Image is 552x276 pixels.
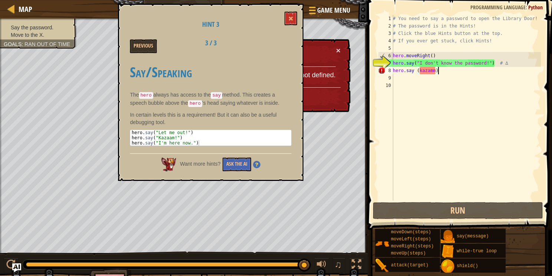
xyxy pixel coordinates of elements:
button: Ask the AI [223,158,251,171]
img: portrait.png [441,259,455,273]
img: portrait.png [375,259,389,273]
span: Say the password. [11,25,53,30]
button: × [336,46,341,54]
span: Map [19,4,32,14]
img: Hint [253,161,260,168]
code: hero [188,100,202,107]
span: say(message) [457,234,489,239]
span: moveDown(steps) [391,230,431,235]
button: Adjust volume [314,258,329,273]
span: Game Menu [317,6,350,15]
img: AI [161,158,176,171]
div: 1 [378,15,393,22]
div: 4 [378,37,393,45]
button: Ask AI [260,3,280,17]
div: 8 [378,67,393,74]
img: portrait.png [441,230,455,244]
p: In certain levels this is a requirement! But it can also be a useful debugging tool. [130,111,292,126]
code: hero [139,92,153,99]
span: shield() [457,263,478,269]
a: Map [15,4,32,14]
button: Ctrl + P: Play [4,258,19,273]
h1: Say/Speaking [130,64,292,80]
span: Goals [4,41,22,47]
span: Programming language [470,4,526,11]
div: 7 [378,59,393,67]
div: 5 [378,45,393,52]
li: Move to the X. [4,31,71,39]
span: while-true loop [457,249,497,254]
div: 6 [378,52,393,59]
span: : [526,4,528,11]
span: moveRight(steps) [391,244,434,249]
h2: 3 / 3 [188,39,234,47]
code: say [211,92,222,99]
button: Toggle fullscreen [349,258,364,273]
button: Ask AI [12,263,21,272]
span: : [22,41,24,47]
button: Run [373,202,543,219]
div: 9 [378,74,393,82]
img: portrait.png [375,237,389,251]
div: 2 [378,22,393,30]
span: moveLeft(steps) [391,237,431,242]
button: ♫ [333,258,345,273]
span: ♫ [334,259,342,270]
span: Want more hints? [180,161,220,167]
span: Ran out of time [24,41,70,47]
button: Game Menu [303,3,355,20]
img: portrait.png [441,244,455,259]
span: attack(target) [391,263,428,268]
p: The always has access to the method. This creates a speech bubble above the 's head saying whatev... [130,91,292,107]
button: Previous [130,39,157,53]
li: Say the password. [4,24,71,31]
span: Move to the X. [11,32,44,38]
div: 3 [378,30,393,37]
span: Hint 3 [202,20,219,29]
span: moveUp(steps) [391,251,426,256]
div: 10 [378,82,393,89]
span: Python [528,4,543,11]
